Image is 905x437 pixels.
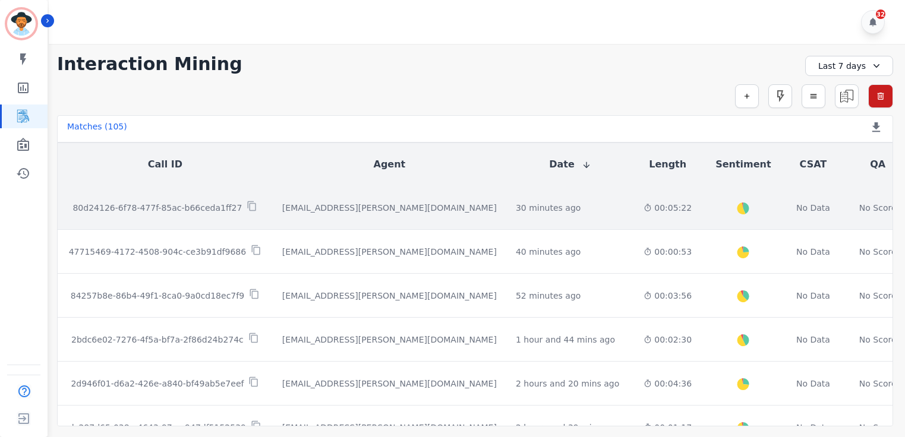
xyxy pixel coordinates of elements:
[859,290,897,302] div: No Score
[859,202,897,214] div: No Score
[795,422,832,433] div: No Data
[69,422,246,433] p: dc287d65-038a-4643-97ca-947df5152539
[71,334,244,346] p: 2bdc6e02-7276-4f5a-bf7a-2f86d24b274c
[516,246,581,258] div: 40 minutes ago
[282,422,497,433] div: [EMAIL_ADDRESS][PERSON_NAME][DOMAIN_NAME]
[282,202,497,214] div: [EMAIL_ADDRESS][PERSON_NAME][DOMAIN_NAME]
[71,290,244,302] p: 84257b8e-86b4-49f1-8ca0-9a0cd18ec7f9
[282,334,497,346] div: [EMAIL_ADDRESS][PERSON_NAME][DOMAIN_NAME]
[516,334,615,346] div: 1 hour and 44 mins ago
[870,157,885,172] button: QA
[644,246,692,258] div: 00:00:53
[649,157,686,172] button: Length
[549,157,591,172] button: Date
[859,334,897,346] div: No Score
[795,290,832,302] div: No Data
[282,290,497,302] div: [EMAIL_ADDRESS][PERSON_NAME][DOMAIN_NAME]
[516,202,581,214] div: 30 minutes ago
[71,378,244,389] p: 2d946f01-d6a2-426e-a840-bf49ab5e7eef
[644,290,692,302] div: 00:03:56
[69,246,247,258] p: 47715469-4172-4508-904c-ce3b91df9686
[516,378,619,389] div: 2 hours and 20 mins ago
[795,202,832,214] div: No Data
[67,121,127,137] div: Matches ( 105 )
[148,157,182,172] button: Call ID
[795,378,832,389] div: No Data
[859,422,897,433] div: No Score
[72,202,242,214] p: 80d24126-6f78-477f-85ac-b66ceda1ff27
[715,157,771,172] button: Sentiment
[644,334,692,346] div: 00:02:30
[800,157,827,172] button: CSAT
[644,422,692,433] div: 00:01:17
[644,202,692,214] div: 00:05:22
[282,378,497,389] div: [EMAIL_ADDRESS][PERSON_NAME][DOMAIN_NAME]
[795,246,832,258] div: No Data
[859,378,897,389] div: No Score
[859,246,897,258] div: No Score
[516,422,619,433] div: 2 hours and 39 mins ago
[795,334,832,346] div: No Data
[644,378,692,389] div: 00:04:36
[805,56,893,76] div: Last 7 days
[876,9,885,19] div: 32
[7,9,36,38] img: Bordered avatar
[516,290,581,302] div: 52 minutes ago
[282,246,497,258] div: [EMAIL_ADDRESS][PERSON_NAME][DOMAIN_NAME]
[374,157,406,172] button: Agent
[57,53,242,75] h1: Interaction Mining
